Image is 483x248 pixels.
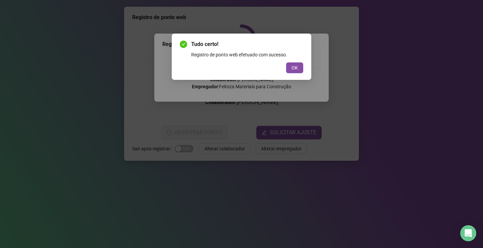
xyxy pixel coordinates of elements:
div: Open Intercom Messenger [460,225,476,241]
span: OK [291,64,298,71]
span: check-circle [180,41,187,48]
span: Tudo certo! [191,40,303,48]
button: OK [286,62,303,73]
div: Registro de ponto web efetuado com sucesso. [191,51,303,58]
